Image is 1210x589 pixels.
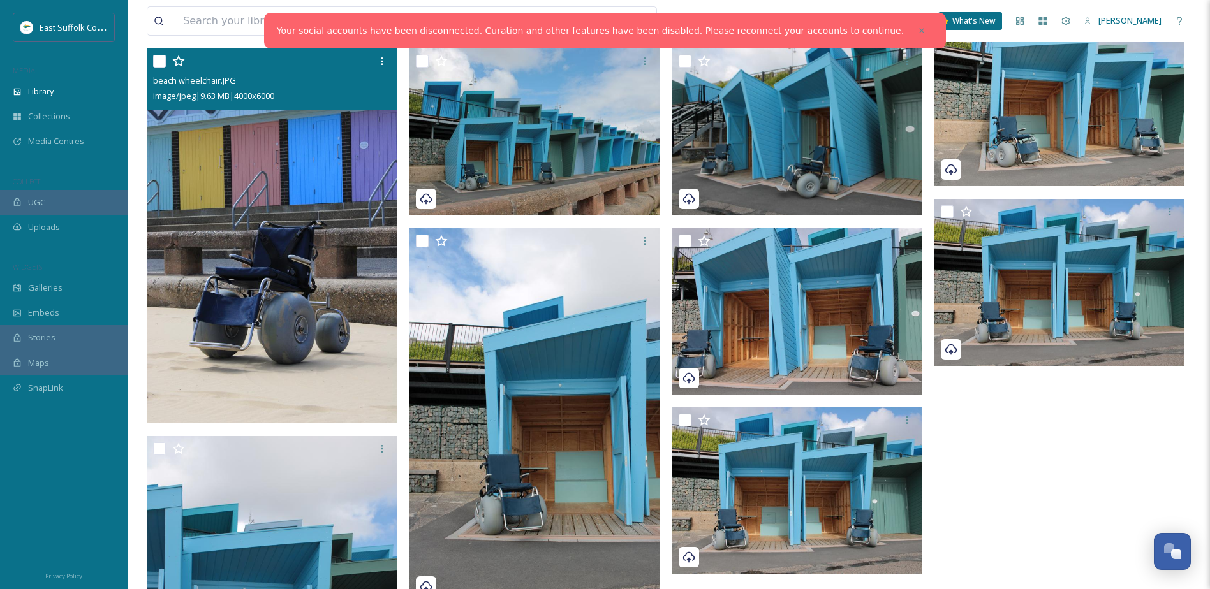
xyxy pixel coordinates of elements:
span: Stories [28,331,55,344]
img: IMG_0296.JPG [672,228,922,395]
span: East Suffolk Council [40,21,115,33]
span: image/jpeg | 9.63 MB | 4000 x 6000 [153,90,274,101]
span: Media Centres [28,135,84,147]
span: SnapLink [28,382,63,394]
a: Your social accounts have been disconnected. Curation and other features have been disabled. Plea... [277,24,904,38]
img: beach wheelchair.JPG [147,48,397,423]
img: IMG_0290.JPG [672,407,922,574]
span: Collections [28,110,70,122]
span: Privacy Policy [45,572,82,580]
a: Privacy Policy [45,567,82,583]
a: [PERSON_NAME] [1077,8,1168,33]
span: UGC [28,196,45,208]
span: Uploads [28,221,60,233]
span: Galleries [28,282,63,294]
span: WIDGETS [13,262,42,272]
span: [PERSON_NAME] [1098,15,1162,26]
input: Search your library [177,7,529,35]
img: ESC%20Logo.png [20,21,33,34]
span: Library [28,85,54,98]
a: What's New [938,12,1002,30]
img: IMG_0306.JPG [672,48,922,215]
span: MEDIA [13,66,35,75]
span: beach wheelchair.JPG [153,75,236,86]
span: Maps [28,357,49,369]
img: IMG_0289.JPG [934,199,1184,366]
button: Open Chat [1154,533,1191,570]
span: COLLECT [13,177,40,186]
span: Embeds [28,307,59,319]
img: IMG_0313.JPG [409,48,660,215]
img: IMG_0293.JPG [934,20,1184,187]
a: View all files [575,8,650,33]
